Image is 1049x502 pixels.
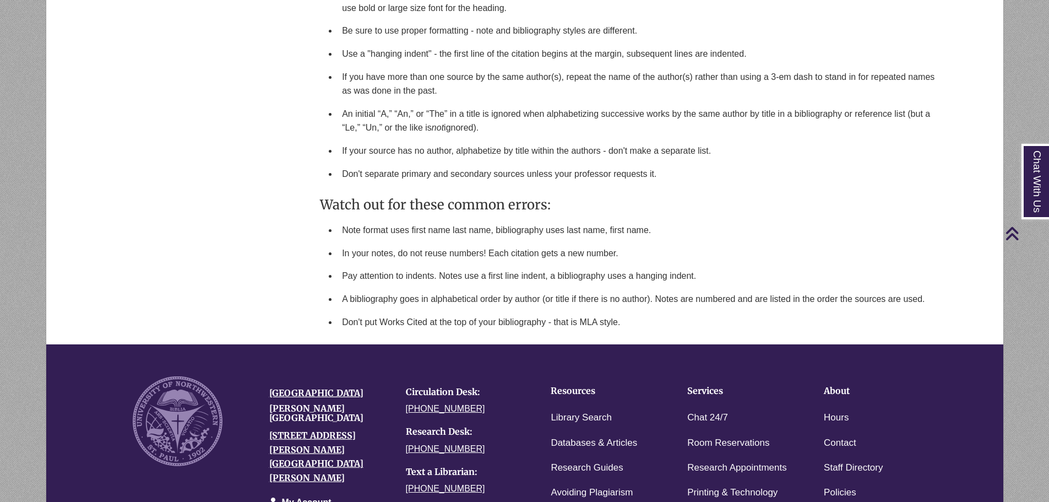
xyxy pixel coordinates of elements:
[338,19,946,42] li: Be sure to use proper formatting - note and bibliography styles are different.
[338,242,946,265] li: In your notes, do not reuse numbers! Each citation gets a new number.
[338,265,946,288] li: Pay attention to indents. Notes use a first line indent, a bibliography uses a hanging indent.
[551,386,653,396] h4: Resources
[687,485,778,501] a: Printing & Technology
[687,386,790,396] h4: Services
[406,467,526,477] h4: Text a Librarian:
[406,404,485,413] a: [PHONE_NUMBER]
[824,460,883,476] a: Staff Directory
[338,219,946,242] li: Note format uses first name last name, bibliography uses last name, first name.
[406,444,485,454] a: [PHONE_NUMBER]
[406,387,526,397] h4: Circulation Desk:
[551,435,637,451] a: Databases & Articles
[133,376,222,466] img: UNW seal
[406,427,526,437] h4: Research Desk:
[269,430,363,483] a: [STREET_ADDRESS][PERSON_NAME][GEOGRAPHIC_DATA][PERSON_NAME]
[269,404,389,423] h4: [PERSON_NAME][GEOGRAPHIC_DATA]
[432,123,444,132] em: not
[1005,226,1046,241] a: Back to Top
[687,435,769,451] a: Room Reservations
[824,435,856,451] a: Contact
[338,311,946,334] li: Don't put Works Cited at the top of your bibliography - that is MLA style.
[338,163,946,186] li: Don't separate primary and secondary sources unless your professor requests it.
[551,485,633,501] a: Avoiding Plagiarism
[824,410,849,426] a: Hours
[338,139,946,163] li: If your source has no author, alphabetize by title within the authors - don't make a separate list.
[338,42,946,66] li: Use a "hanging indent" - the first line of the citation begins at the margin, subsequent lines ar...
[687,410,728,426] a: Chat 24/7
[824,485,856,501] a: Policies
[406,484,485,493] a: [PHONE_NUMBER]
[269,387,363,398] a: [GEOGRAPHIC_DATA]
[320,196,946,213] h3: Watch out for these common errors:
[338,66,946,102] li: If you have more than one source by the same author(s), repeat the name of the author(s) rather t...
[338,102,946,139] li: An initial “A,” “An,” or “The” in a title is ignored when alphabetizing successive works by the s...
[551,460,623,476] a: Research Guides
[687,460,787,476] a: Research Appointments
[338,288,946,311] li: A bibliography goes in alphabetical order by author (or title if there is no author). Notes are n...
[551,410,612,426] a: Library Search
[824,386,926,396] h4: About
